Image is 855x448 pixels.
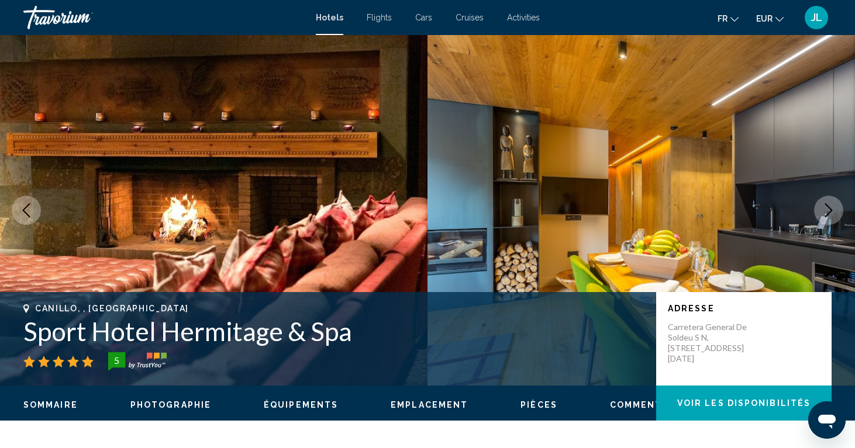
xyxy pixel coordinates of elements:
a: Hotels [316,13,343,22]
span: Canillo, , [GEOGRAPHIC_DATA] [35,304,189,313]
button: Change language [718,10,739,27]
button: Sommaire [23,400,78,410]
div: 5 [105,353,128,367]
button: Voir les disponibilités [656,386,832,421]
a: Travorium [23,6,304,29]
button: Next image [814,196,843,225]
button: Pièces [520,400,557,410]
button: Équipements [264,400,338,410]
a: Activities [507,13,540,22]
a: Flights [367,13,392,22]
span: EUR [756,14,773,23]
img: trustyou-badge-hor.svg [108,352,167,371]
button: Photographie [130,400,211,410]
a: Cruises [456,13,484,22]
h1: Sport Hotel Hermitage & Spa [23,316,644,346]
span: Voir les disponibilités [677,399,811,408]
button: Emplacement [391,400,468,410]
p: Adresse [668,304,820,313]
p: Carretera General De Soldeu S N, [STREET_ADDRESS][DATE] [668,322,761,364]
button: Change currency [756,10,784,27]
span: fr [718,14,728,23]
button: Previous image [12,196,41,225]
span: JL [811,12,822,23]
iframe: Bouton de lancement de la fenêtre de messagerie [808,401,846,439]
button: User Menu [801,5,832,30]
button: Commentaires [610,400,692,410]
a: Cars [415,13,432,22]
